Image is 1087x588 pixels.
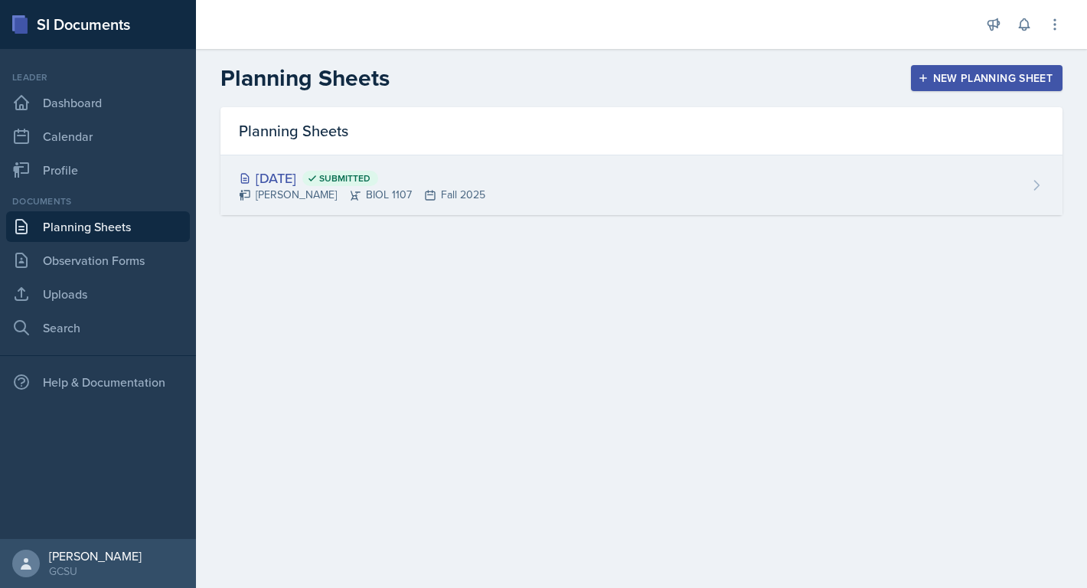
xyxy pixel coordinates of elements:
[921,72,1053,84] div: New Planning Sheet
[6,211,190,242] a: Planning Sheets
[49,548,142,563] div: [PERSON_NAME]
[319,172,370,185] span: Submitted
[6,155,190,185] a: Profile
[220,64,390,92] h2: Planning Sheets
[239,187,485,203] div: [PERSON_NAME] BIOL 1107 Fall 2025
[220,155,1063,215] a: [DATE] Submitted [PERSON_NAME]BIOL 1107Fall 2025
[6,279,190,309] a: Uploads
[49,563,142,579] div: GCSU
[6,367,190,397] div: Help & Documentation
[6,121,190,152] a: Calendar
[6,87,190,118] a: Dashboard
[6,312,190,343] a: Search
[911,65,1063,91] button: New Planning Sheet
[6,194,190,208] div: Documents
[220,107,1063,155] div: Planning Sheets
[239,168,485,188] div: [DATE]
[6,70,190,84] div: Leader
[6,245,190,276] a: Observation Forms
